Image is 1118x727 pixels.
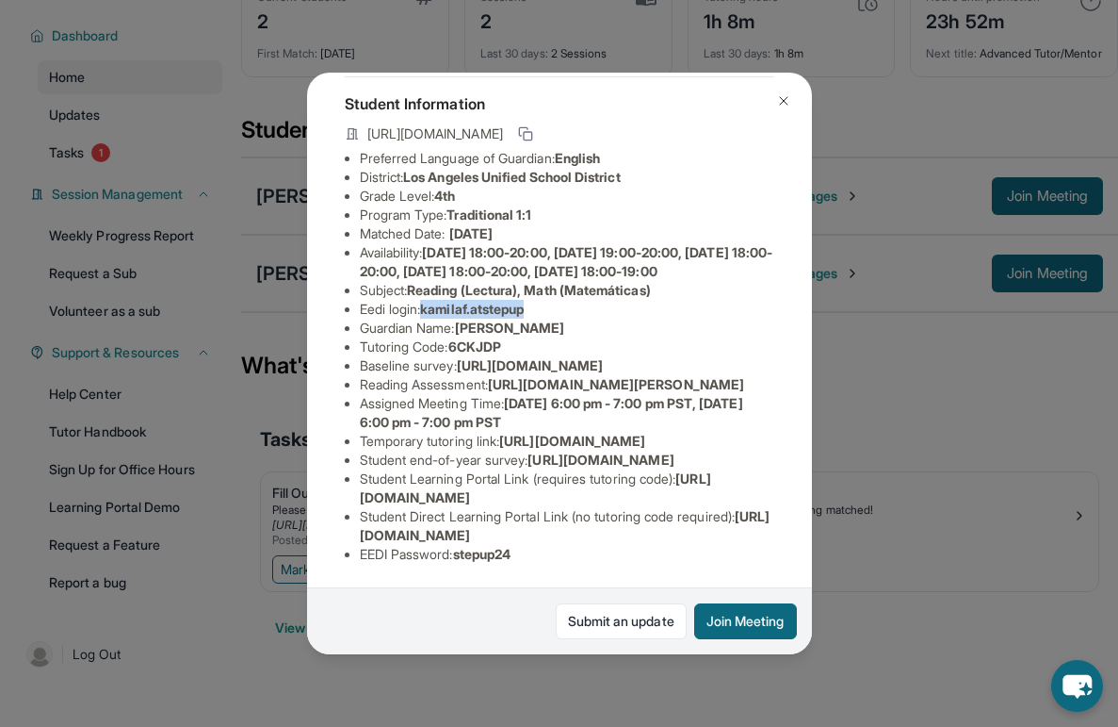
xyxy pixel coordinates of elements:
li: Matched Date: [360,224,774,243]
span: 4th [434,188,455,204]
button: chat-button [1051,660,1103,712]
li: Assigned Meeting Time : [360,394,774,432]
li: District: [360,168,774,187]
li: Subject : [360,281,774,300]
span: English [555,150,601,166]
li: Program Type: [360,206,774,224]
a: Submit an update [556,603,687,639]
li: Guardian Name : [360,319,774,338]
button: Copy link [514,123,537,145]
li: Eedi login : [360,300,774,319]
li: EEDI Password : [360,545,774,564]
span: [URL][DOMAIN_NAME] [499,433,645,449]
span: [DATE] 6:00 pm - 7:00 pm PST, [DATE] 6:00 pm - 7:00 pm PST [360,395,743,430]
span: Reading (Lectura), Math (Matemáticas) [407,282,651,298]
span: kamilaf.atstepup [420,301,524,317]
span: 6CKJDP [448,339,501,355]
span: [URL][DOMAIN_NAME] [457,357,603,373]
span: [URL][DOMAIN_NAME][PERSON_NAME] [488,376,744,392]
img: Close Icon [776,93,791,108]
li: Baseline survey : [360,356,774,375]
span: [PERSON_NAME] [455,320,565,336]
li: Student Direct Learning Portal Link (no tutoring code required) : [360,507,774,545]
li: Reading Assessment : [360,375,774,394]
li: Student Learning Portal Link (requires tutoring code) : [360,470,774,507]
span: [DATE] [449,225,493,241]
li: Temporary tutoring link : [360,432,774,451]
span: [URL][DOMAIN_NAME] [367,124,503,143]
h4: Student Information [345,92,774,115]
li: Tutoring Code : [360,338,774,356]
li: Availability: [360,243,774,281]
span: Los Angeles Unified School District [403,169,620,185]
li: Student end-of-year survey : [360,451,774,470]
span: [DATE] 18:00-20:00, [DATE] 19:00-20:00, [DATE] 18:00-20:00, [DATE] 18:00-20:00, [DATE] 18:00-19:00 [360,244,773,279]
li: Preferred Language of Guardian: [360,149,774,168]
span: stepup24 [453,546,511,562]
span: [URL][DOMAIN_NAME] [527,452,673,468]
li: Grade Level: [360,187,774,206]
button: Join Meeting [694,603,797,639]
span: Traditional 1:1 [446,207,531,223]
